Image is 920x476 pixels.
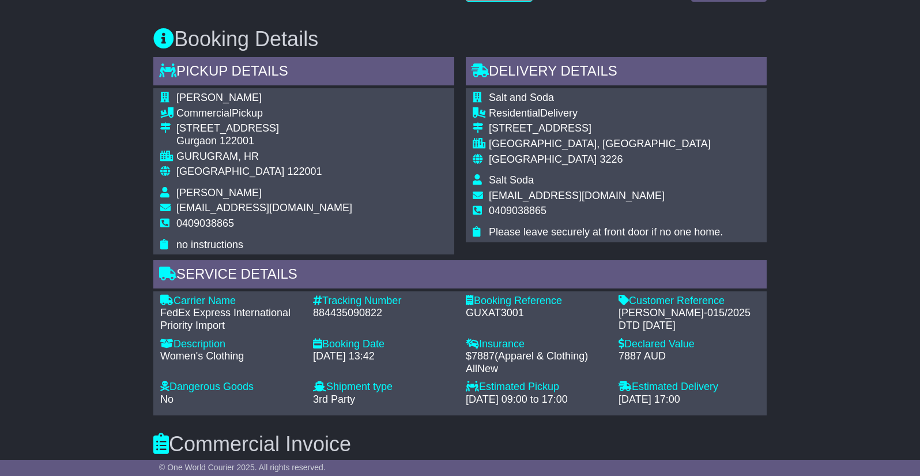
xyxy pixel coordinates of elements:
[153,28,767,51] h3: Booking Details
[176,202,352,213] span: [EMAIL_ADDRESS][DOMAIN_NAME]
[489,138,723,151] div: [GEOGRAPHIC_DATA], [GEOGRAPHIC_DATA]
[160,338,301,351] div: Description
[619,350,760,363] div: 7887 AUD
[153,57,454,88] div: Pickup Details
[313,295,454,308] div: Tracking Number
[176,107,232,119] span: Commercial
[619,307,760,332] div: [PERSON_NAME]-015/2025 DTD [DATE]
[466,295,607,308] div: Booking Reference
[313,381,454,393] div: Shipment type
[489,107,723,120] div: Delivery
[160,381,301,393] div: Dangerous Goods
[153,260,767,291] div: Service Details
[160,307,301,332] div: FedEx Express International Priority Import
[176,92,262,103] span: [PERSON_NAME]
[489,92,554,103] span: Salt and Soda
[287,166,322,177] span: 122001
[313,338,454,351] div: Booking Date
[160,295,301,308] div: Carrier Name
[176,151,352,163] div: GURUGRAM, HR
[489,107,540,119] span: Residential
[489,226,723,238] span: Please leave securely at front door if no one home.
[313,307,454,320] div: 884435090822
[466,307,607,320] div: GUXAT3001
[313,350,454,363] div: [DATE] 13:42
[489,153,597,165] span: [GEOGRAPHIC_DATA]
[466,381,607,393] div: Estimated Pickup
[498,350,585,362] span: Apparel & Clothing
[160,393,174,405] span: No
[176,135,352,148] div: Gurgaon 122001
[619,393,760,406] div: [DATE] 17:00
[160,350,301,363] div: Women's Clothing
[313,393,355,405] span: 3rd Party
[619,338,760,351] div: Declared Value
[176,122,352,135] div: [STREET_ADDRESS]
[466,350,607,375] div: $ ( )
[619,381,760,393] div: Estimated Delivery
[159,463,326,472] span: © One World Courier 2025. All rights reserved.
[176,166,284,177] span: [GEOGRAPHIC_DATA]
[489,174,534,186] span: Salt Soda
[466,338,607,351] div: Insurance
[489,205,546,216] span: 0409038865
[176,239,243,250] span: no instructions
[489,122,723,135] div: [STREET_ADDRESS]
[176,107,352,120] div: Pickup
[472,350,495,362] span: 7887
[176,218,234,229] span: 0409038865
[489,190,665,201] span: [EMAIL_ADDRESS][DOMAIN_NAME]
[466,393,607,406] div: [DATE] 09:00 to 17:00
[153,433,767,456] h3: Commercial Invoice
[599,153,623,165] span: 3226
[619,295,760,308] div: Customer Reference
[466,57,767,88] div: Delivery Details
[466,363,607,376] div: AllNew
[176,187,262,198] span: [PERSON_NAME]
